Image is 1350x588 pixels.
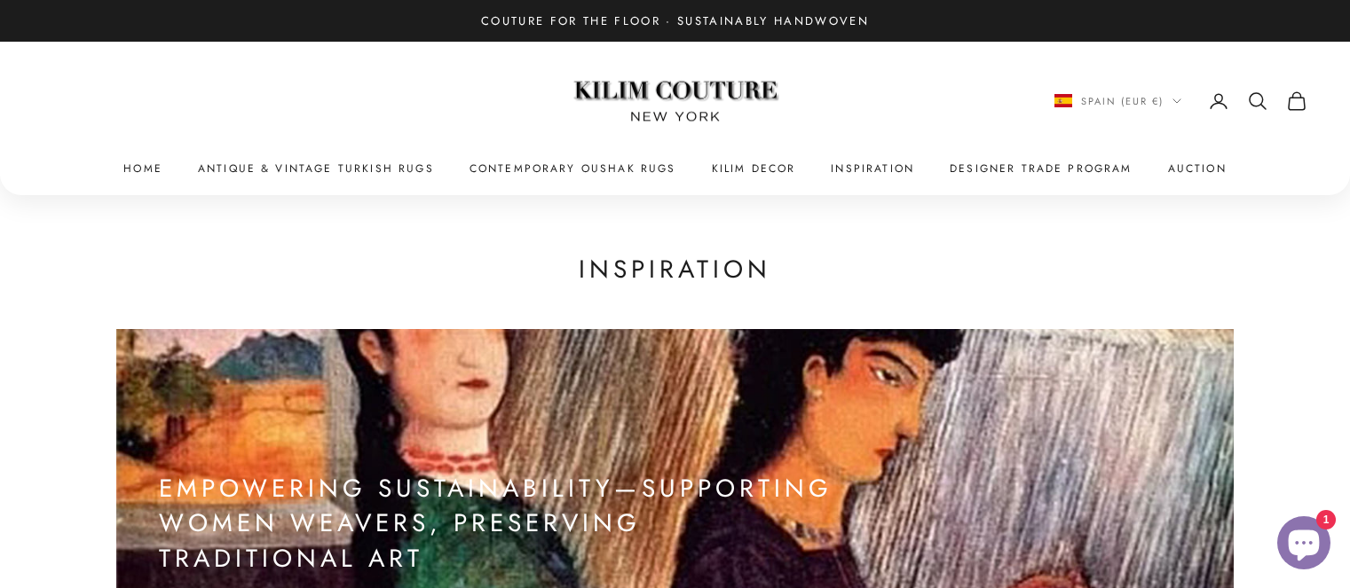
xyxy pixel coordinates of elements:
inbox-online-store-chat: Shopify online store chat [1272,516,1336,574]
summary: Kilim Decor [712,160,796,177]
p: Couture for the Floor · Sustainably Handwoven [481,12,869,30]
a: Auction [1168,160,1227,177]
a: Designer Trade Program [950,160,1133,177]
span: Spain (EUR €) [1081,93,1164,109]
h1: Inspiration [579,252,771,286]
h2: Empowering Sustainability—Supporting Women Weavers, Preserving Traditional Art [159,471,841,576]
nav: Primary navigation [43,160,1307,177]
a: Antique & Vintage Turkish Rugs [198,160,434,177]
a: Inspiration [831,160,914,177]
button: Change country or currency [1054,93,1181,109]
nav: Secondary navigation [1054,90,1307,112]
a: Home [123,160,162,177]
a: Contemporary Oushak Rugs [470,160,676,177]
